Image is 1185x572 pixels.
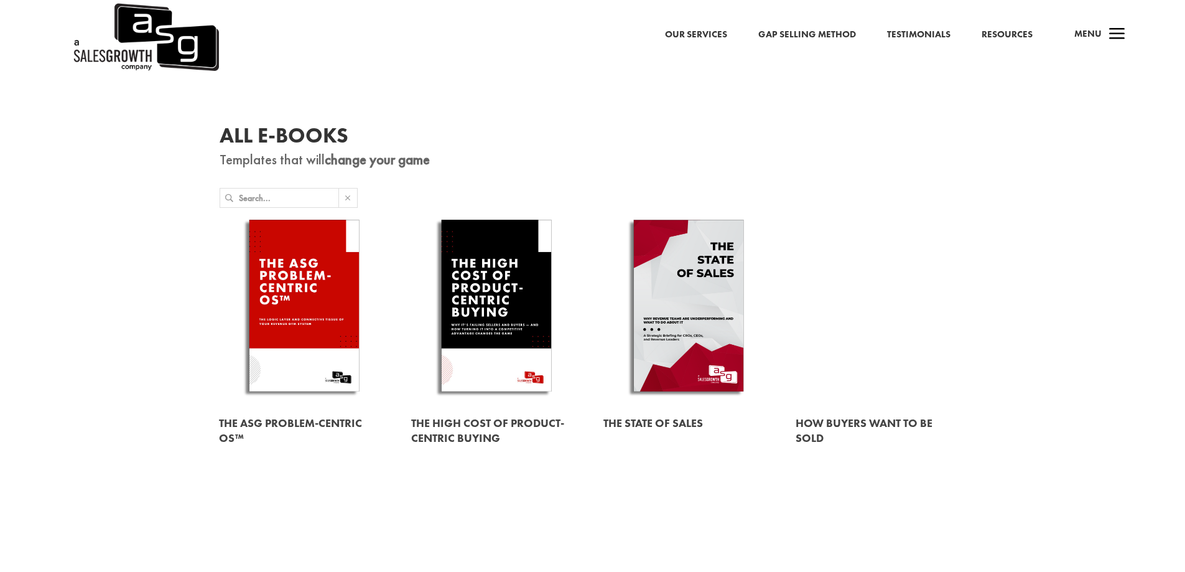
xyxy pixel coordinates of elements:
span: Menu [1074,27,1102,40]
a: Gap Selling Method [758,27,856,43]
p: Templates that will [220,152,966,167]
input: Search... [239,189,338,207]
a: Our Services [665,27,727,43]
a: Resources [982,27,1033,43]
a: Testimonials [887,27,950,43]
h1: All E-Books [220,125,966,152]
span: a [1105,22,1130,47]
strong: change your game [325,150,430,169]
